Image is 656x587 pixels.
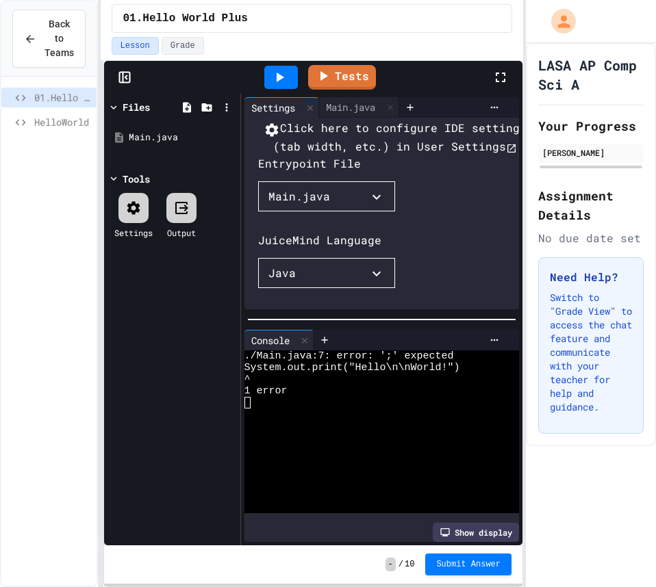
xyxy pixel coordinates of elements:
span: / [399,559,403,570]
div: No due date set [538,230,644,246]
span: Back to Teams [45,17,74,60]
span: 01.Hello World Plus [34,90,91,105]
span: HelloWorld [34,115,91,129]
div: Tools [123,172,150,186]
div: JuiceMind Language [258,232,381,248]
a: Tests [308,65,376,90]
p: Switch to "Grade View" to access the chat feature and communicate with your teacher for help and ... [550,291,632,414]
span: 01.Hello World Plus [123,10,248,27]
span: 10 [405,559,414,570]
span: Submit Answer [436,559,501,570]
button: Java [258,258,395,288]
div: [PERSON_NAME] [542,146,640,159]
div: Entrypoint File [258,155,361,172]
h3: Need Help? [550,269,632,285]
div: Output [167,226,196,239]
h2: Assignment Details [538,186,644,224]
span: 1 error [244,385,288,397]
div: Settings [244,97,319,118]
button: Lesson [112,37,159,55]
h2: Your Progress [538,116,644,135]
div: Console [244,330,314,350]
span: - [386,558,396,571]
div: Main.java [319,100,382,114]
div: Settings [114,226,153,239]
div: My Account [537,5,579,37]
div: Files [123,100,150,114]
div: Main.java [319,97,399,118]
div: Settings [244,101,302,115]
div: Console [244,333,297,348]
span: ^ [244,374,251,385]
div: Main.java [129,131,236,144]
button: Submit Answer [425,553,512,575]
button: Grade [162,37,204,55]
span: ./Main.java:7: error: ';' expected [244,350,454,362]
button: Back to Teams [12,10,86,68]
button: Main.java [258,181,395,211]
div: Java [268,265,296,281]
span: System.out.print("Hello\n\nWorld!") [244,362,460,374]
button: Click here to configure IDE settings (tab width, etc.) in User Settings [258,120,533,155]
h1: LASA AP Comp Sci A [538,55,644,94]
div: Show display [433,523,519,542]
div: Main.java [268,188,330,205]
